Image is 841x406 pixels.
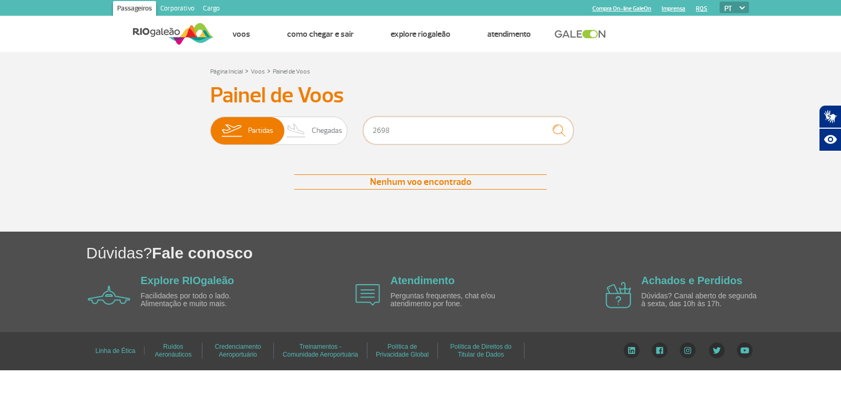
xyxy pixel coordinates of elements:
[267,65,271,77] a: >
[819,128,841,151] button: Abrir recursos assistivos.
[294,174,547,190] div: Nenhum voo encontrado
[819,105,841,128] button: Abrir tradutor de língua de sinais.
[251,68,265,76] a: Voos
[155,339,191,362] a: Ruídos Aeronáuticos
[641,275,742,286] a: Achados e Perdidos
[232,29,250,39] a: Voos
[287,29,354,39] a: Como chegar e sair
[376,339,429,362] a: Política de Privacidade Global
[248,117,273,144] span: Partidas
[152,244,253,262] span: Fale conosco
[199,1,224,18] a: Cargo
[312,117,342,144] span: Chegadas
[450,339,511,362] a: Política de Direitos do Titular de Dados
[680,342,696,358] img: Instagram
[86,242,841,264] h1: Dúvidas?
[623,342,640,358] img: LinkedIn
[355,284,380,306] img: airplane icon
[391,292,511,308] p: Perguntas frequentes, chat e/ou atendimento por fone.
[606,282,631,308] img: airplane icon
[391,29,450,39] a: Explore RIOgaleão
[641,292,762,308] p: Dúvidas? Canal aberto de segunda à sexta, das 10h às 17h.
[696,5,707,12] a: RQS
[141,292,262,308] p: Facilidades por todo o lado. Alimentação e muito mais.
[709,342,725,358] img: Twitter
[283,339,358,362] a: Treinamentos - Comunidade Aeroportuária
[210,68,243,76] a: Página Inicial
[245,65,249,77] a: >
[156,1,199,18] a: Corporativo
[363,117,573,144] input: Voo, cidade ou cia aérea
[737,342,753,358] img: YouTube
[487,29,531,39] a: Atendimento
[210,82,631,109] h3: Painel de Voos
[592,5,651,12] a: Compra On-line GaleOn
[215,339,261,362] a: Credenciamento Aeroportuário
[281,117,312,144] img: slider-desembarque
[141,275,234,286] a: Explore RIOgaleão
[215,117,248,144] img: slider-embarque
[95,343,135,358] a: Linha de Ética
[662,5,685,12] a: Imprensa
[273,68,310,76] a: Painel de Voos
[819,105,841,151] div: Plugin de acessibilidade da Hand Talk.
[113,1,156,18] a: Passageiros
[88,286,130,305] img: airplane icon
[652,342,668,358] img: Facebook
[391,275,455,286] a: Atendimento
